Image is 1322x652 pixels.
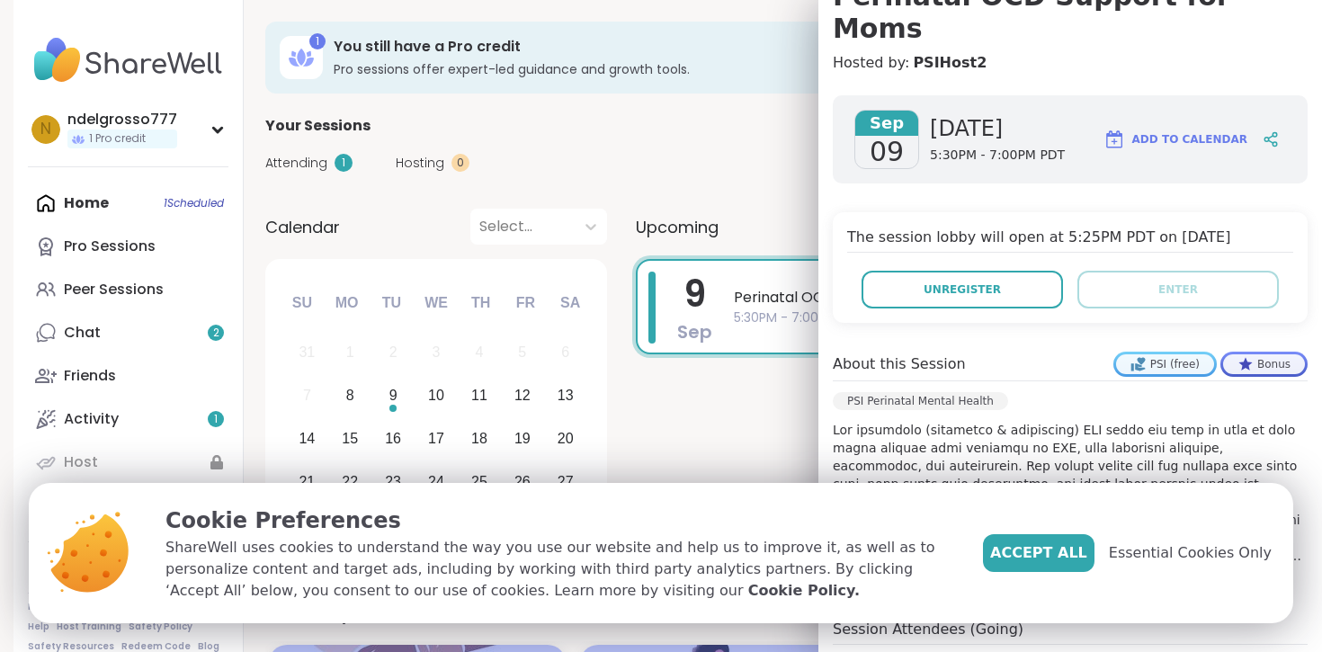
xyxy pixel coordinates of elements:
div: 23 [385,469,401,494]
span: Sep [855,111,918,136]
span: 9 [683,269,706,319]
div: Host [64,452,98,472]
a: Activity1 [28,397,228,441]
div: 21 [299,469,315,494]
div: Choose Wednesday, September 17th, 2025 [417,420,456,459]
span: Add to Calendar [1132,131,1247,147]
span: Calendar [265,215,340,239]
h3: Pro sessions offer expert-led guidance and growth tools. [334,60,1107,78]
div: Not available Wednesday, September 3rd, 2025 [417,334,456,372]
div: Su [282,283,322,323]
div: Not available Sunday, August 31st, 2025 [288,334,326,372]
div: 3 [433,340,441,364]
div: Not available Saturday, September 6th, 2025 [546,334,585,372]
div: 0 [451,154,469,172]
button: Unregister [862,271,1063,308]
h4: The session lobby will open at 5:25PM PDT on [DATE] [847,227,1293,253]
div: 9 [389,383,397,407]
div: We [416,283,456,323]
img: ShareWell Logomark [1103,129,1125,150]
div: 14 [299,426,315,451]
div: 1 [346,340,354,364]
span: Your Sessions [265,115,371,137]
h4: Session Attendees (Going) [833,619,1308,645]
div: PSI (free) [1116,354,1214,374]
p: Cookie Preferences [165,505,954,537]
span: Accept All [990,542,1087,564]
div: Choose Sunday, September 14th, 2025 [288,420,326,459]
div: Choose Sunday, September 21st, 2025 [288,462,326,501]
div: 10 [428,383,444,407]
div: Choose Friday, September 26th, 2025 [503,462,541,501]
div: 27 [558,469,574,494]
div: Not available Monday, September 1st, 2025 [331,334,370,372]
a: Help [28,621,49,633]
div: Sa [550,283,590,323]
span: 1 [214,412,218,427]
div: Choose Thursday, September 11th, 2025 [460,377,499,415]
span: Perinatal OCD Support for Moms [734,287,1253,308]
div: Choose Monday, September 15th, 2025 [331,420,370,459]
span: Unregister [924,281,1001,298]
div: 20 [558,426,574,451]
div: Choose Saturday, September 27th, 2025 [546,462,585,501]
span: 09 [870,136,904,168]
div: 17 [428,426,444,451]
div: 25 [471,469,487,494]
span: [DATE] [930,114,1065,143]
a: Pro Sessions [28,225,228,268]
div: 22 [342,469,358,494]
div: Choose Thursday, September 18th, 2025 [460,420,499,459]
span: 1 Pro credit [89,131,146,147]
div: Choose Wednesday, September 24th, 2025 [417,462,456,501]
h4: Hosted by: [833,52,1308,74]
div: Not available Friday, September 5th, 2025 [503,334,541,372]
div: 15 [342,426,358,451]
span: 2 [213,326,219,341]
div: Bonus [1223,354,1305,374]
div: 11 [471,383,487,407]
h4: About this Session [833,353,966,375]
div: Not available Thursday, September 4th, 2025 [460,334,499,372]
div: 26 [514,469,531,494]
div: Th [461,283,501,323]
div: 24 [428,469,444,494]
div: Choose Friday, September 12th, 2025 [503,377,541,415]
a: Friends [28,354,228,397]
a: Host Training [57,621,121,633]
p: ShareWell uses cookies to understand the way you use our website and help us to improve it, as we... [165,537,954,602]
div: 18 [471,426,487,451]
div: Tu [371,283,411,323]
div: 31 [299,340,315,364]
div: Choose Friday, September 19th, 2025 [503,420,541,459]
a: Chat2 [28,311,228,354]
div: 19 [514,426,531,451]
div: Choose Thursday, September 25th, 2025 [460,462,499,501]
div: Friends [64,366,116,386]
div: Not available Tuesday, September 2nd, 2025 [374,334,413,372]
div: Choose Saturday, September 20th, 2025 [546,420,585,459]
a: Cookie Policy. [748,580,860,602]
span: Attending [265,154,327,173]
div: Activity [64,409,119,429]
div: 5 [518,340,526,364]
div: 1 [335,154,353,172]
div: Fr [505,283,545,323]
div: Not available Sunday, September 7th, 2025 [288,377,326,415]
div: Choose Tuesday, September 9th, 2025 [374,377,413,415]
button: Accept All [983,534,1094,572]
span: Upcoming [636,215,719,239]
div: Mo [326,283,366,323]
span: 5:30PM - 7:00PM PDT [734,308,1253,327]
div: 2 [389,340,397,364]
div: 12 [514,383,531,407]
span: 5:30PM - 7:00PM PDT [930,147,1065,165]
div: Choose Tuesday, September 16th, 2025 [374,420,413,459]
div: PSI Perinatal Mental Health [833,392,1008,410]
a: Safety Policy [129,621,192,633]
a: Peer Sessions [28,268,228,311]
span: n [40,118,51,141]
img: ShareWell Nav Logo [28,29,228,92]
div: Choose Monday, September 22nd, 2025 [331,462,370,501]
div: 1 [309,33,326,49]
